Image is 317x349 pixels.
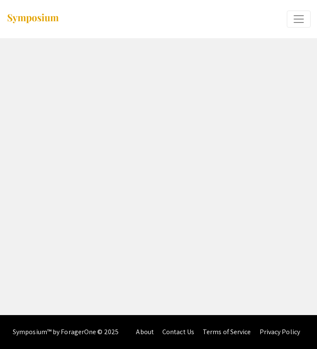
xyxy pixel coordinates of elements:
a: Contact Us [162,327,194,336]
div: Symposium™ by ForagerOne © 2025 [13,315,119,349]
img: Symposium by ForagerOne [6,13,59,25]
a: About [136,327,154,336]
button: Expand or Collapse Menu [287,11,311,28]
a: Privacy Policy [260,327,300,336]
a: Terms of Service [203,327,251,336]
